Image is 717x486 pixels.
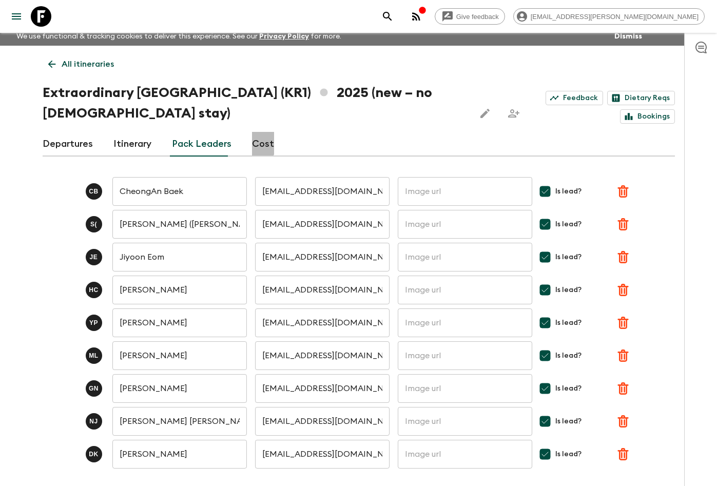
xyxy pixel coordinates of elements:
input: Pack leader's full name [112,374,247,403]
input: Pack leader's full name [112,407,247,436]
p: M L [89,352,99,360]
a: Pack Leaders [172,132,231,157]
input: Pack leader's full name [112,243,247,271]
input: Image url [398,210,532,239]
p: Y P [89,319,98,327]
input: Pack leader's email address [255,276,390,304]
input: Pack leader's email address [255,210,390,239]
span: Share this itinerary [503,103,524,124]
a: All itineraries [43,54,120,74]
input: Pack leader's email address [255,177,390,206]
button: search adventures [377,6,398,27]
p: D K [89,450,99,458]
p: J E [90,253,98,261]
input: Pack leader's email address [255,341,390,370]
input: Pack leader's email address [255,374,390,403]
input: Pack leader's full name [112,440,247,469]
input: Pack leader's email address [255,440,390,469]
p: H C [89,286,99,294]
span: Is lead? [555,318,582,328]
a: Dietary Reqs [607,91,675,105]
h1: Extraordinary [GEOGRAPHIC_DATA] (KR1) 2025 (new – no [DEMOGRAPHIC_DATA] stay) [43,83,467,124]
a: Feedback [546,91,603,105]
span: Is lead? [555,416,582,426]
input: Image url [398,407,532,436]
a: Privacy Policy [259,33,309,40]
button: Edit this itinerary [475,103,495,124]
p: G N [89,384,99,393]
a: Itinerary [113,132,151,157]
input: Pack leader's full name [112,276,247,304]
p: C B [89,187,99,196]
input: Image url [398,374,532,403]
input: Image url [398,308,532,337]
input: Pack leader's full name [112,210,247,239]
span: Is lead? [555,252,582,262]
a: Cost [252,132,274,157]
span: Is lead? [555,449,582,459]
input: Image url [398,341,532,370]
a: Bookings [620,109,675,124]
button: menu [6,6,27,27]
input: Image url [398,177,532,206]
input: Pack leader's email address [255,308,390,337]
button: Dismiss [612,29,645,44]
span: Is lead? [555,219,582,229]
input: Pack leader's full name [112,308,247,337]
span: Is lead? [555,383,582,394]
span: Is lead? [555,351,582,361]
input: Pack leader's email address [255,243,390,271]
input: Pack leader's full name [112,177,247,206]
p: All itineraries [62,58,114,70]
p: N J [89,417,98,425]
a: Give feedback [435,8,505,25]
input: Pack leader's full name [112,341,247,370]
input: Image url [398,243,532,271]
p: S ( [90,220,97,228]
a: Departures [43,132,93,157]
p: We use functional & tracking cookies to deliver this experience. See our for more. [12,27,345,46]
input: Image url [398,276,532,304]
span: [EMAIL_ADDRESS][PERSON_NAME][DOMAIN_NAME] [525,13,704,21]
input: Image url [398,440,532,469]
span: Is lead? [555,285,582,295]
span: Give feedback [451,13,505,21]
input: Pack leader's email address [255,407,390,436]
span: Is lead? [555,186,582,197]
div: [EMAIL_ADDRESS][PERSON_NAME][DOMAIN_NAME] [513,8,705,25]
